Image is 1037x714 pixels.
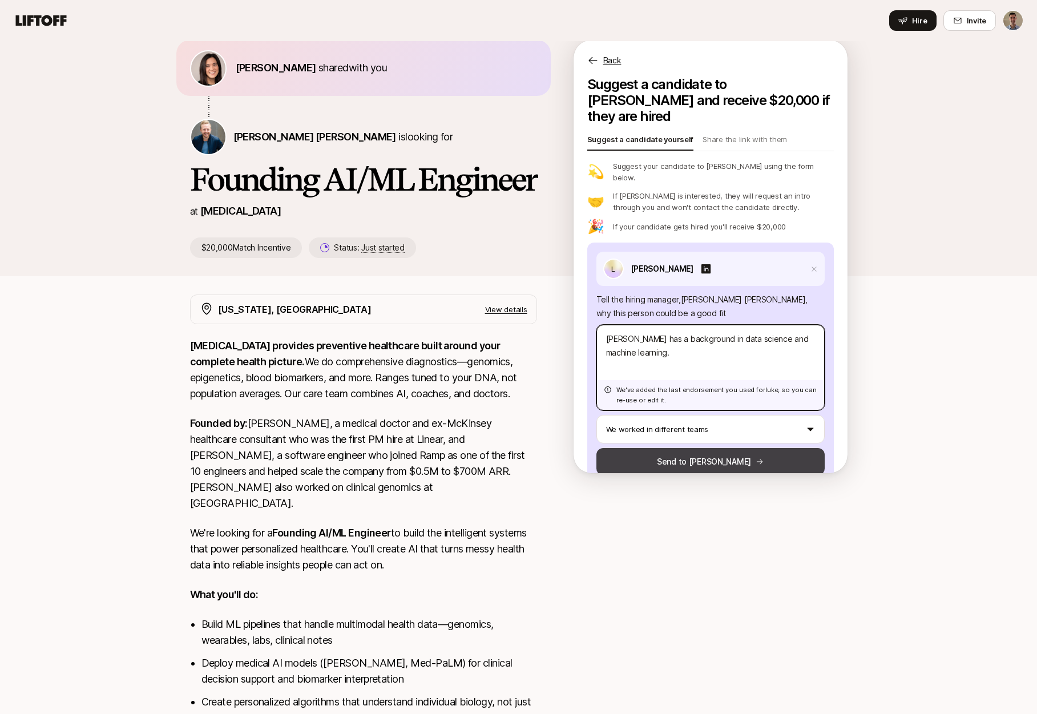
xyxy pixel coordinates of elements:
[190,237,302,258] p: $20,000 Match Incentive
[190,338,537,402] p: We do comprehensive diagnostics—genomics, epigenetics, blood biomarkers, and more. Ranges tuned t...
[191,120,225,154] img: Sagan Schultz
[912,15,927,26] span: Hire
[1003,11,1023,30] img: Ben Levinson
[611,262,615,276] p: l
[943,10,996,31] button: Invite
[191,51,225,86] img: 71d7b91d_d7cb_43b4_a7ea_a9b2f2cc6e03.jpg
[703,134,787,150] p: Share the link with them
[587,165,604,179] p: 💫
[236,60,392,76] p: shared
[236,62,316,74] span: [PERSON_NAME]
[631,262,693,276] p: [PERSON_NAME]
[200,203,281,219] p: [MEDICAL_DATA]
[334,241,404,255] p: Status:
[603,54,622,67] p: Back
[613,160,833,183] p: Suggest your candidate to [PERSON_NAME] using the form below.
[190,340,502,368] strong: [MEDICAL_DATA] provides preventive healthcare built around your complete health picture.
[190,525,537,573] p: We're looking for a to build the intelligent systems that power personalized healthcare. You'll c...
[596,448,825,475] button: Send to [PERSON_NAME]
[596,293,825,320] p: Tell the hiring manager, [PERSON_NAME] [PERSON_NAME] , why this person could be a good fit
[272,527,391,539] strong: Founding AI/ML Engineer
[616,385,817,405] p: We've added the last endorsement you used for luke , so you can re-use or edit it.
[190,204,198,219] p: at
[587,76,834,124] p: Suggest a candidate to [PERSON_NAME] and receive $20,000 if they are hired
[190,162,537,196] h1: Founding AI/ML Engineer
[201,616,537,648] li: Build ML pipelines that handle multimodal health data—genomics, wearables, labs, clinical notes
[1003,10,1023,31] button: Ben Levinson
[361,243,405,253] span: Just started
[587,134,694,150] p: Suggest a candidate yourself
[485,304,527,315] p: View details
[613,221,786,232] p: If your candidate gets hired you'll receive $20,000
[218,302,372,317] p: [US_STATE], [GEOGRAPHIC_DATA]
[233,129,453,145] p: is looking for
[190,416,537,511] p: [PERSON_NAME], a medical doctor and ex-McKinsey healthcare consultant who was the first PM hire a...
[190,417,248,429] strong: Founded by:
[587,220,604,233] p: 🎉
[889,10,937,31] button: Hire
[349,62,388,74] span: with you
[596,325,825,410] textarea: [PERSON_NAME] has a background in data science and machine learning.
[587,195,604,208] p: 🤝
[967,15,986,26] span: Invite
[613,190,833,213] p: If [PERSON_NAME] is interested, they will request an intro through you and won't contact the cand...
[190,588,259,600] strong: What you'll do:
[233,131,396,143] span: [PERSON_NAME] [PERSON_NAME]
[201,655,537,687] li: Deploy medical AI models ([PERSON_NAME], Med-PaLM) for clinical decision support and biomarker in...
